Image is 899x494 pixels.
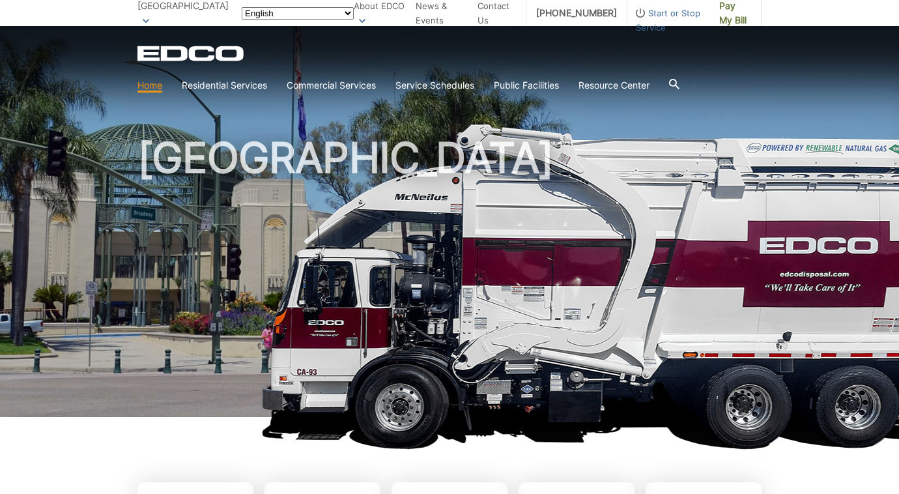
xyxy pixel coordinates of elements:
[578,78,649,93] a: Resource Center
[137,137,762,423] h1: [GEOGRAPHIC_DATA]
[182,78,267,93] a: Residential Services
[287,78,376,93] a: Commercial Services
[494,78,559,93] a: Public Facilities
[242,7,354,20] select: Select a language
[137,46,246,61] a: EDCD logo. Return to the homepage.
[395,78,474,93] a: Service Schedules
[137,78,162,93] a: Home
